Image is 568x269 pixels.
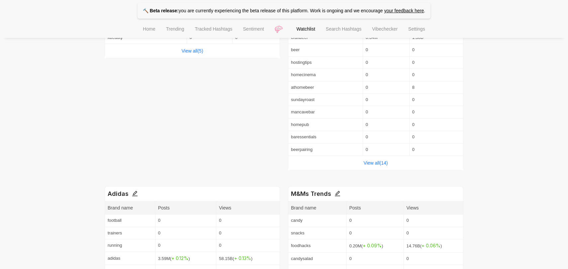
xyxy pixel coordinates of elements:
[297,26,315,32] span: Watchlist
[291,256,313,261] span: candysalad
[219,243,221,248] span: 0
[412,122,415,127] span: 0
[291,47,300,52] span: beer
[366,122,368,127] span: 0
[291,35,308,40] span: craftbeer
[108,190,138,197] strong: Adidas
[288,202,346,214] th: Brand name
[291,122,309,127] span: homepub
[143,8,179,13] strong: 🔨 Beta release:
[108,256,120,261] span: adidas
[372,26,398,32] span: Vibechecker
[291,243,311,248] span: foodhacks
[291,60,312,65] span: hostingtips
[412,134,415,139] span: 0
[404,202,463,214] th: Views
[138,3,430,19] p: you are currently experiencing the beta release of this platform. Work is ongoing and we encourage .
[291,218,303,223] span: candy
[407,256,409,261] span: 0
[363,243,382,248] span: + 0.09 %
[366,134,368,139] span: 0
[108,230,122,235] span: trainers
[366,147,368,152] span: 0
[158,230,160,235] span: 0
[366,60,368,65] span: 0
[195,26,232,32] span: Tracked Hashtags
[291,109,315,114] span: mancavebar
[291,147,313,152] span: beerpairing
[233,256,252,261] span: ( )
[243,26,264,32] span: Sentiment
[108,218,122,223] span: football
[108,243,122,248] span: running
[412,97,415,102] span: 0
[108,35,123,40] span: kbeauty
[234,255,251,261] span: + 0.13 %
[171,255,188,261] span: + 0.12 %
[132,191,138,197] span: edit
[158,256,190,261] span: 3.59M
[349,230,351,235] span: 0
[349,256,351,261] span: 0
[366,35,378,40] span: 0.34M
[219,256,252,261] span: 58.15B
[216,202,280,214] th: Views
[326,26,361,32] span: Search Hashtags
[105,202,155,214] th: Brand name
[361,243,383,248] span: ( )
[158,218,160,223] span: 0
[412,47,415,52] span: 0
[143,26,155,32] span: Home
[291,72,316,77] span: homecinema
[412,85,415,90] span: 8
[366,109,368,114] span: 0
[190,35,192,40] span: 0
[412,60,415,65] span: 0
[349,243,383,248] span: 0.20M
[422,243,440,248] span: + 0.06 %
[407,230,409,235] span: 0
[366,47,368,52] span: 0
[181,48,203,54] a: View all(5)
[170,256,190,261] span: ( )
[384,8,424,13] a: your feedback here
[158,243,160,248] span: 0
[408,26,425,32] span: Settings
[407,243,442,248] span: 14.76B
[349,218,351,223] span: 0
[235,35,237,40] span: 0
[155,202,217,214] th: Posts
[291,190,340,197] strong: M&Ms Trends
[366,85,368,90] span: 0
[346,202,404,214] th: Posts
[291,85,314,90] span: athomebeer
[420,243,442,248] span: ( )
[366,72,368,77] span: 0
[366,97,368,102] span: 0
[291,134,317,139] span: baressentials
[166,26,184,32] span: Trending
[291,97,315,102] span: sundayroast
[219,218,221,223] span: 0
[364,160,388,166] a: View all(14)
[412,72,415,77] span: 0
[412,109,415,114] span: 0
[412,35,424,40] span: 1.38B
[334,191,340,197] span: edit
[291,230,304,235] span: snacks
[219,230,221,235] span: 0
[407,218,409,223] span: 0
[412,147,415,152] span: 0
